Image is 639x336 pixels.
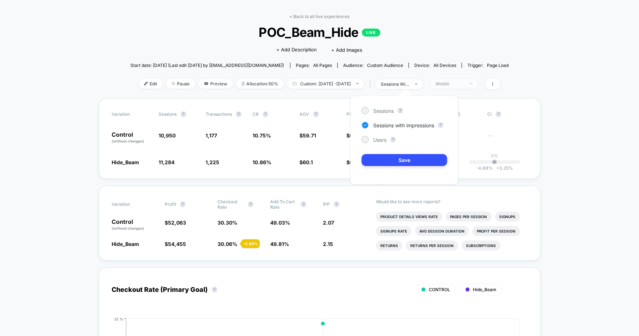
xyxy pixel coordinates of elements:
span: CONTROL [429,287,450,292]
span: + Add Images [332,47,363,53]
span: Pause [166,79,195,89]
span: POC_Beam_Hide [149,25,490,40]
span: (without changes) [112,226,144,230]
div: - 0.80 % [241,239,260,248]
p: 0% [491,153,498,158]
button: ? [390,137,396,143]
span: Allocation: 50% [236,79,284,89]
span: 10.75 % [253,132,271,139]
span: Edit [139,79,163,89]
span: --- [488,133,527,144]
span: 1,225 [206,159,220,165]
span: $ [300,132,316,139]
img: end [172,82,175,85]
span: Sessions [159,111,177,117]
span: Profit [165,201,176,207]
tspan: 32 % [114,316,123,321]
span: Hide_Beam [112,159,139,165]
span: Custom Audience [367,63,403,68]
span: Add To Cart Rate [270,199,297,210]
li: Signups Rate [376,226,411,236]
span: 59.71 [303,132,316,139]
span: $ [300,159,313,165]
span: -4.68 % [476,165,493,171]
span: 60.1 [303,159,313,165]
button: ? [248,201,254,207]
div: Audience: [343,63,403,68]
span: Start date: [DATE] (Last edit [DATE] by [EMAIL_ADDRESS][DOMAIN_NAME]) [130,63,284,68]
li: Subscriptions [462,241,501,251]
span: $ [165,241,186,247]
span: Hide_Beam [473,287,497,292]
span: Sessions with impressions [373,122,434,128]
span: Hide_Beam [112,241,139,247]
div: Pages: [296,63,332,68]
li: Returns Per Session [406,241,458,251]
span: Preview [199,79,233,89]
span: 54,455 [168,241,186,247]
span: 30.06 % [217,241,237,247]
li: Pages Per Session [446,212,492,222]
span: Users [373,137,387,143]
span: AOV [300,111,310,117]
div: Trigger: [467,63,509,68]
span: + Add Description [277,46,317,54]
span: | [368,79,375,89]
img: calendar [293,82,297,85]
span: 1,177 [206,132,217,139]
div: Mobile [436,81,465,86]
span: Custom: [DATE] - [DATE] [287,79,364,89]
span: (without changes) [112,139,144,143]
span: Transactions [206,111,232,117]
span: Checkout Rate [217,199,244,210]
li: Product Details Views Rate [376,212,442,222]
button: ? [397,108,403,114]
span: + [496,165,499,171]
span: all pages [313,63,332,68]
button: ? [212,287,217,293]
span: Variation [112,199,152,210]
button: ? [236,111,242,117]
p: Would like to see more reports? [376,199,527,204]
p: Control [112,132,152,144]
li: Avg Session Duration [415,226,469,236]
img: end [470,83,472,84]
span: Variation [112,111,152,117]
span: CR [253,111,259,117]
div: sessions with impression [381,81,410,87]
span: 30.30 % [217,220,237,226]
span: 2.15 [323,241,333,247]
img: edit [144,82,148,85]
span: all devices [433,63,456,68]
img: end [415,83,418,85]
span: 49.81 % [270,241,289,247]
span: 10.86 % [253,159,272,165]
span: Device: [409,63,462,68]
button: ? [263,111,268,117]
img: end [356,83,359,84]
span: CI [488,111,527,117]
button: ? [334,201,340,207]
button: ? [438,122,444,128]
img: rebalance [242,82,245,86]
li: Returns [376,241,402,251]
span: 49.03 % [270,220,290,226]
p: | [494,158,496,164]
span: $ [165,220,186,226]
button: ? [180,201,186,207]
span: Page Load [487,63,509,68]
p: LIVE [362,29,380,37]
button: ? [496,111,501,117]
button: Save [362,154,447,166]
button: ? [181,111,186,117]
li: Profit Per Session [472,226,520,236]
button: ? [313,111,319,117]
span: 52,063 [168,220,186,226]
span: 2.07 [323,220,334,226]
li: Signups [495,212,520,222]
span: Sessions [373,108,394,114]
span: 11,284 [159,159,175,165]
span: 10,950 [159,132,176,139]
p: Control [112,219,157,231]
span: 3.25 % [493,165,513,171]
